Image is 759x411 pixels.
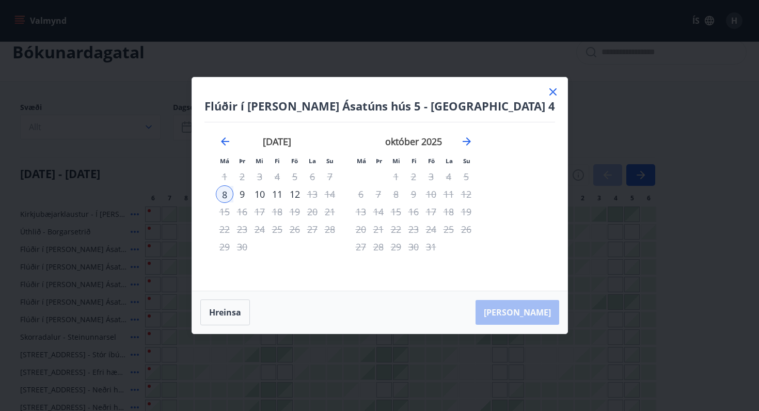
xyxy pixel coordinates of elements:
[370,185,387,203] td: Not available. þriðjudagur, 7. október 2025
[405,220,422,238] div: Aðeins útritun í boði
[286,203,304,220] td: Not available. föstudagur, 19. september 2025
[251,203,268,220] td: Not available. miðvikudagur, 17. september 2025
[251,220,268,238] td: Not available. miðvikudagur, 24. september 2025
[233,185,251,203] td: Choose þriðjudagur, 9. september 2025 as your check-out date. It’s available.
[387,238,405,256] td: Not available. miðvikudagur, 29. október 2025
[239,157,245,165] small: Þr
[405,238,422,256] td: Not available. fimmtudagur, 30. október 2025
[352,220,370,238] td: Not available. mánudagur, 20. október 2025
[461,135,473,148] div: Move forward to switch to the next month.
[268,185,286,203] div: 11
[216,238,233,256] td: Not available. mánudagur, 29. september 2025
[405,168,422,185] td: Not available. fimmtudagur, 2. október 2025
[233,220,251,238] td: Not available. þriðjudagur, 23. september 2025
[251,185,268,203] td: Choose miðvikudagur, 10. september 2025 as your check-out date. It’s available.
[370,220,387,238] td: Not available. þriðjudagur, 21. október 2025
[370,238,387,256] td: Not available. þriðjudagur, 28. október 2025
[216,185,233,203] td: Selected as start date. mánudagur, 8. september 2025
[304,220,321,238] td: Not available. laugardagur, 27. september 2025
[385,135,442,148] strong: október 2025
[204,98,555,114] h4: Flúðir í [PERSON_NAME] Ásatúns hús 5 - [GEOGRAPHIC_DATA] 4
[309,157,316,165] small: La
[457,220,475,238] td: Not available. sunnudagur, 26. október 2025
[352,203,370,220] td: Not available. mánudagur, 13. október 2025
[304,185,321,203] td: Not available. laugardagur, 13. september 2025
[412,157,417,165] small: Fi
[219,135,231,148] div: Move backward to switch to the previous month.
[304,168,321,185] td: Not available. laugardagur, 6. september 2025
[256,157,263,165] small: Mi
[440,185,457,203] td: Not available. laugardagur, 11. október 2025
[352,238,370,256] td: Not available. mánudagur, 27. október 2025
[286,185,304,203] td: Choose föstudagur, 12. september 2025 as your check-out date. It’s available.
[357,157,366,165] small: Má
[268,220,286,238] td: Not available. fimmtudagur, 25. september 2025
[286,203,304,220] div: Aðeins útritun í boði
[291,157,298,165] small: Fö
[233,203,251,220] td: Not available. þriðjudagur, 16. september 2025
[321,220,339,238] td: Not available. sunnudagur, 28. september 2025
[387,185,405,203] td: Not available. miðvikudagur, 8. október 2025
[370,203,387,220] td: Not available. þriðjudagur, 14. október 2025
[422,203,440,220] td: Not available. föstudagur, 17. október 2025
[422,238,440,256] div: Aðeins útritun í boði
[446,157,453,165] small: La
[251,168,268,185] td: Not available. miðvikudagur, 3. september 2025
[326,157,334,165] small: Su
[422,185,440,203] td: Not available. föstudagur, 10. október 2025
[233,185,251,203] div: 9
[321,185,339,203] td: Not available. sunnudagur, 14. september 2025
[233,168,251,185] td: Not available. þriðjudagur, 2. september 2025
[268,203,286,220] td: Not available. fimmtudagur, 18. september 2025
[220,157,229,165] small: Má
[422,220,440,238] td: Not available. föstudagur, 24. október 2025
[463,157,470,165] small: Su
[457,203,475,220] td: Not available. sunnudagur, 19. október 2025
[405,203,422,220] td: Not available. fimmtudagur, 16. október 2025
[422,168,440,185] td: Not available. föstudagur, 3. október 2025
[275,157,280,165] small: Fi
[216,168,233,185] td: Not available. mánudagur, 1. september 2025
[422,168,440,185] div: Aðeins útritun í boði
[387,220,405,238] td: Not available. miðvikudagur, 22. október 2025
[457,185,475,203] td: Not available. sunnudagur, 12. október 2025
[304,203,321,220] td: Not available. laugardagur, 20. september 2025
[263,135,291,148] strong: [DATE]
[457,168,475,185] td: Not available. sunnudagur, 5. október 2025
[216,203,233,220] td: Not available. mánudagur, 15. september 2025
[387,168,405,185] td: Not available. miðvikudagur, 1. október 2025
[321,168,339,185] td: Not available. sunnudagur, 7. september 2025
[405,185,422,203] td: Not available. fimmtudagur, 9. október 2025
[440,168,457,185] td: Not available. laugardagur, 4. október 2025
[216,185,233,203] div: 8
[204,122,488,278] div: Calendar
[268,168,286,185] td: Not available. fimmtudagur, 4. september 2025
[286,220,304,238] td: Not available. föstudagur, 26. september 2025
[352,185,370,203] td: Not available. mánudagur, 6. október 2025
[392,157,400,165] small: Mi
[405,185,422,203] div: Aðeins útritun í boði
[268,185,286,203] td: Choose fimmtudagur, 11. september 2025 as your check-out date. It’s available.
[321,203,339,220] td: Not available. sunnudagur, 21. september 2025
[405,220,422,238] td: Not available. fimmtudagur, 23. október 2025
[428,157,435,165] small: Fö
[387,203,405,220] td: Not available. miðvikudagur, 15. október 2025
[286,168,304,185] td: Not available. föstudagur, 5. september 2025
[200,299,250,325] button: Hreinsa
[440,220,457,238] td: Not available. laugardagur, 25. október 2025
[233,238,251,256] td: Not available. þriðjudagur, 30. september 2025
[251,220,268,238] div: Aðeins útritun í boði
[286,185,304,203] div: Aðeins útritun í boði
[440,203,457,220] td: Not available. laugardagur, 18. október 2025
[422,238,440,256] td: Not available. föstudagur, 31. október 2025
[422,203,440,220] div: Aðeins útritun í boði
[251,185,268,203] div: 10
[216,220,233,238] td: Not available. mánudagur, 22. september 2025
[376,157,382,165] small: Þr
